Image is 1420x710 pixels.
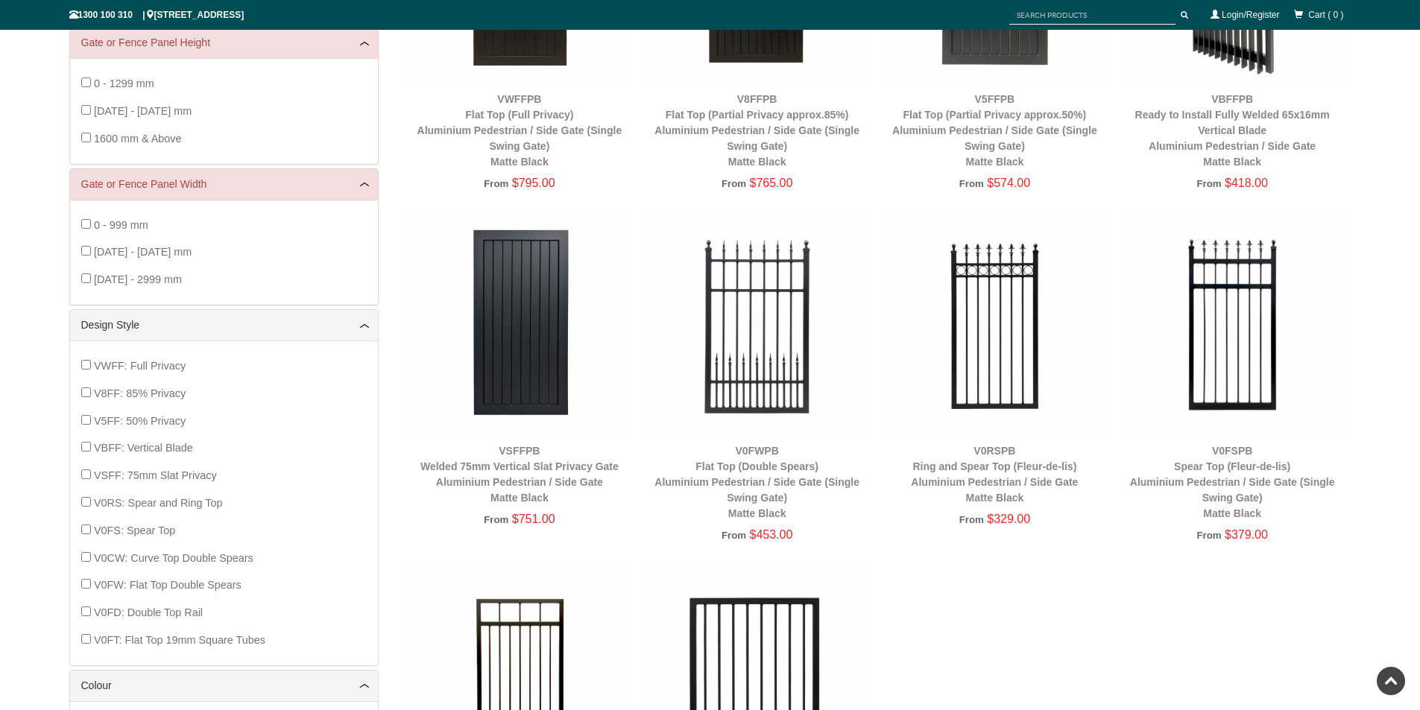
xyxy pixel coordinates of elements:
[94,246,192,258] span: [DATE] - [DATE] mm
[1196,178,1221,189] span: From
[69,10,244,20] span: 1300 100 310 | [STREET_ADDRESS]
[94,77,154,89] span: 0 - 1299 mm
[654,445,859,519] a: V0FWPBFlat Top (Double Spears)Aluminium Pedestrian / Side Gate (Single Swing Gate)Matte Black
[959,178,984,189] span: From
[1225,177,1268,189] span: $418.00
[512,513,555,525] span: $751.00
[94,634,265,646] span: V0FT: Flat Top 19mm Square Tubes
[959,514,984,525] span: From
[722,178,746,189] span: From
[987,513,1030,525] span: $329.00
[1135,93,1330,168] a: VBFFPBReady to Install Fully Welded 65x16mm Vertical BladeAluminium Pedestrian / Side GateMatte B...
[892,93,1097,168] a: V5FFPBFlat Top (Partial Privacy approx.50%)Aluminium Pedestrian / Side Gate (Single Swing Gate)Ma...
[94,552,253,564] span: V0CW: Curve Top Double Spears
[1009,6,1176,25] input: SEARCH PRODUCTS
[654,93,859,168] a: V8FFPBFlat Top (Partial Privacy approx.85%)Aluminium Pedestrian / Side Gate (Single Swing Gate)Ma...
[750,528,793,541] span: $453.00
[1130,445,1335,519] a: V0FSPBSpear Top (Fleur-de-lis)Aluminium Pedestrian / Side Gate (Single Swing Gate)Matte Black
[81,35,367,51] a: Gate or Fence Panel Height
[94,360,186,372] span: VWFF: Full Privacy
[987,177,1030,189] span: $574.00
[911,445,1078,504] a: V0RSPBRing and Spear Top (Fleur-de-lis)Aluminium Pedestrian / Side GateMatte Black
[722,530,746,541] span: From
[883,212,1106,434] img: V0RSPB - Ring and Spear Top (Fleur-de-lis) - Aluminium Pedestrian / Side Gate - Matte Black - Gat...
[94,273,182,285] span: [DATE] - 2999 mm
[484,514,508,525] span: From
[81,678,367,694] a: Colour
[420,445,619,504] a: VSFFPBWelded 75mm Vertical Slat Privacy GateAluminium Pedestrian / Side GateMatte Black
[408,212,631,434] img: VSFFPB - Welded 75mm Vertical Slat Privacy Gate - Aluminium Pedestrian / Side Gate - Matte Black ...
[94,105,192,117] span: [DATE] - [DATE] mm
[1196,530,1221,541] span: From
[646,212,868,434] img: V0FWPB - Flat Top (Double Spears) - Aluminium Pedestrian / Side Gate (Single Swing Gate) - Matte ...
[1225,528,1268,541] span: $379.00
[94,524,175,536] span: V0FS: Spear Top
[417,93,622,168] a: VWFFPBFlat Top (Full Privacy)Aluminium Pedestrian / Side Gate (Single Swing Gate)Matte Black
[94,497,223,509] span: V0RS: Spear and Ring Top
[81,177,367,192] a: Gate or Fence Panel Width
[81,317,367,333] a: Design Style
[94,219,148,231] span: 0 - 999 mm
[94,606,203,618] span: V0FD: Double Top Rail
[512,177,555,189] span: $795.00
[94,469,217,481] span: VSFF: 75mm Slat Privacy
[94,442,193,454] span: VBFF: Vertical Blade
[94,579,242,591] span: V0FW: Flat Top Double Spears
[750,177,793,189] span: $765.00
[484,178,508,189] span: From
[94,133,182,145] span: 1600 mm & Above
[1308,10,1343,20] span: Cart ( 0 )
[94,415,186,427] span: V5FF: 50% Privacy
[94,387,186,399] span: V8FF: 85% Privacy
[1121,212,1344,434] img: V0FSPB - Spear Top (Fleur-de-lis) - Aluminium Pedestrian / Side Gate (Single Swing Gate) - Matte ...
[1222,10,1279,20] a: Login/Register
